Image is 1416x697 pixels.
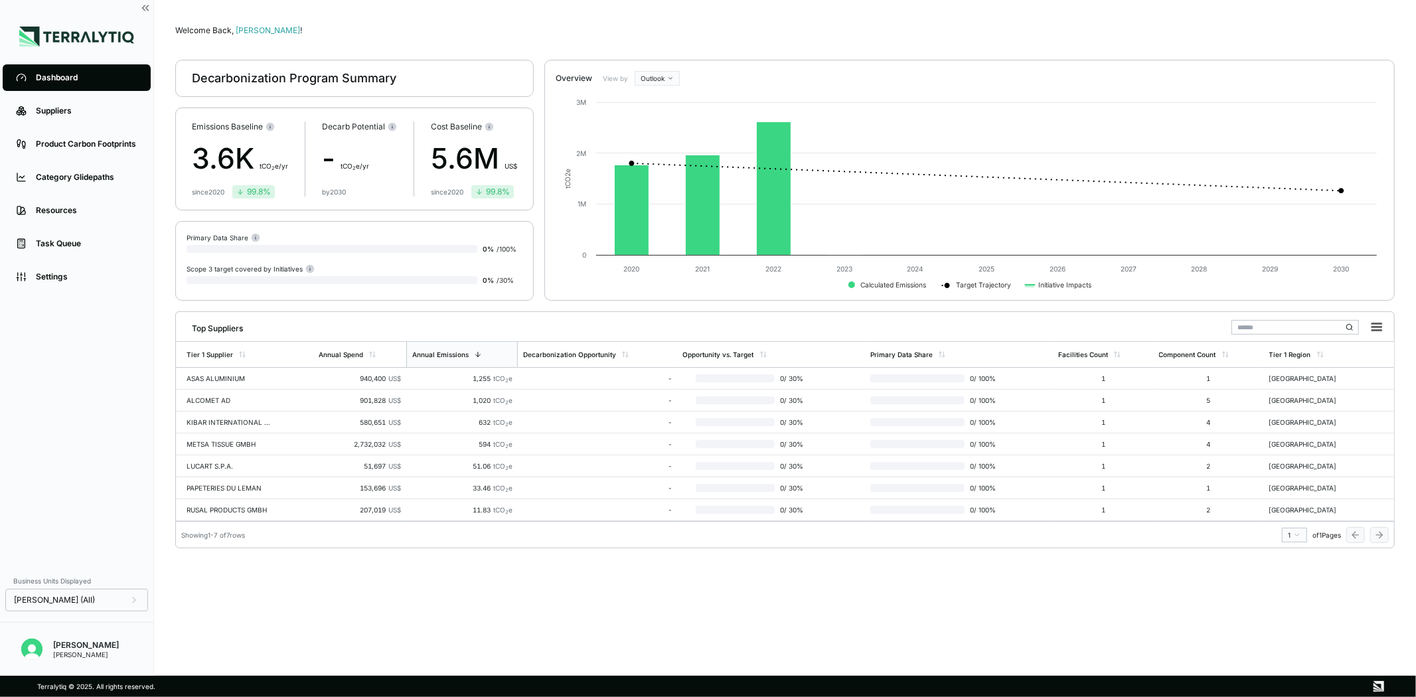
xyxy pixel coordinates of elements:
img: Mridul Gupta [21,639,42,660]
span: tCO e [493,396,512,404]
button: Open user button [16,633,48,665]
span: US$ [388,374,401,382]
div: 99.8 % [236,187,271,197]
span: 0 / 100 % [965,484,998,492]
div: Decarbonization Opportunity [523,350,616,358]
text: 0 [582,251,586,259]
span: t CO e/yr [260,162,288,170]
div: 2 [1159,462,1259,470]
sub: 2 [353,165,356,171]
text: 2030 [1334,265,1350,273]
div: Product Carbon Footprints [36,139,137,149]
div: 901,828 [319,396,401,404]
div: ALCOMET AD [187,396,272,404]
span: US$ [388,440,401,448]
div: Annual Emissions [412,350,469,358]
div: 1 [1058,462,1148,470]
div: 1,255 [412,374,512,382]
span: 0 / 30 % [775,440,810,448]
span: of 1 Pages [1312,531,1341,539]
div: METSA TISSUE GMBH [187,440,272,448]
text: Initiative Impacts [1039,281,1092,289]
div: Business Units Displayed [5,573,148,589]
span: ! [300,25,302,35]
div: Overview [556,73,592,84]
span: 0 / 30 % [775,506,810,514]
div: 5.6M [431,137,517,180]
div: - [523,506,672,514]
text: 3M [576,98,586,106]
span: 0 % [483,245,494,253]
div: Tier 1 Region [1269,350,1311,358]
div: Category Glidepaths [36,172,137,183]
div: Facilities Count [1058,350,1108,358]
sub: 2 [272,165,275,171]
span: 0 / 30 % [775,462,810,470]
tspan: 2 [564,173,572,177]
div: 1 [1058,440,1148,448]
text: 1M [578,200,586,208]
span: t CO e/yr [341,162,369,170]
text: Calculated Emissions [860,281,926,289]
span: tCO e [493,440,512,448]
span: 0 / 100 % [965,506,998,514]
img: Logo [19,27,134,46]
div: 99.8 % [475,187,510,197]
div: LUCART S.P.A. [187,462,272,470]
div: 5 [1159,396,1259,404]
div: Top Suppliers [181,318,243,334]
div: Dashboard [36,72,137,83]
span: US$ [505,162,517,170]
div: - [322,137,397,180]
text: tCO e [564,169,572,189]
div: 1 [1058,484,1148,492]
text: 2029 [1263,265,1279,273]
div: Primary Data Share [870,350,933,358]
div: 33.46 [412,484,512,492]
div: RUSAL PRODUCTS GMBH [187,506,272,514]
div: 1 [1159,374,1259,382]
div: 1 [1058,506,1148,514]
text: 2023 [836,265,852,273]
div: Welcome Back, [175,25,1395,36]
div: 1 [1058,396,1148,404]
div: since 2020 [192,188,224,196]
div: 594 [412,440,512,448]
div: - [523,396,672,404]
text: 2020 [623,265,639,273]
div: 51,697 [319,462,401,470]
div: [GEOGRAPHIC_DATA] [1269,440,1354,448]
div: Decarb Potential [322,121,397,132]
div: 1 [1159,484,1259,492]
div: Tier 1 Supplier [187,350,233,358]
label: View by [603,74,629,82]
span: tCO e [493,506,512,514]
div: Showing 1 - 7 of 7 rows [181,531,245,539]
span: 0 / 100 % [965,396,998,404]
span: tCO e [493,484,512,492]
div: - [523,418,672,426]
div: 1 [1058,374,1148,382]
div: 207,019 [319,506,401,514]
span: US$ [388,462,401,470]
span: 0 / 100 % [965,440,998,448]
span: tCO e [493,462,512,470]
span: [PERSON_NAME] (All) [14,595,95,605]
div: since 2020 [431,188,463,196]
div: 1 [1058,418,1148,426]
div: Decarbonization Program Summary [192,70,396,86]
div: 4 [1159,418,1259,426]
text: 2M [576,149,586,157]
text: 2027 [1121,265,1137,273]
div: 51.06 [412,462,512,470]
text: 2026 [1050,265,1065,273]
div: PAPETERIES DU LEMAN [187,484,272,492]
div: 3.6K [192,137,288,180]
div: Annual Spend [319,350,363,358]
div: 632 [412,418,512,426]
sub: 2 [505,509,509,515]
text: 2024 [907,265,924,273]
div: [GEOGRAPHIC_DATA] [1269,506,1354,514]
div: 580,651 [319,418,401,426]
sub: 2 [505,400,509,406]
